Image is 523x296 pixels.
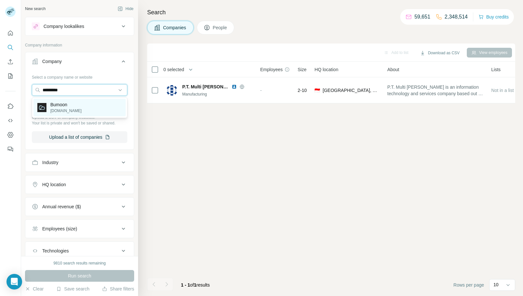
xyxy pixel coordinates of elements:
[25,177,134,192] button: HQ location
[415,13,430,21] p: 59,651
[314,66,338,73] span: HQ location
[182,91,252,97] div: Manufacturing
[42,225,77,232] div: Employees (size)
[323,87,379,94] span: [GEOGRAPHIC_DATA], Special capital Region of [GEOGRAPHIC_DATA], [GEOGRAPHIC_DATA]
[478,12,509,21] button: Buy credits
[25,221,134,237] button: Employees (size)
[5,115,16,126] button: Use Surfe API
[232,84,237,89] img: LinkedIn logo
[25,155,134,170] button: Industry
[298,87,307,94] span: 2-10
[25,6,45,12] div: New search
[42,58,62,65] div: Company
[163,66,184,73] span: 0 selected
[56,286,89,292] button: Save search
[491,66,501,73] span: Lists
[314,87,320,94] span: 🇮🇩
[50,101,82,108] p: Bumoon
[54,260,106,266] div: 9810 search results remaining
[102,286,134,292] button: Share filters
[25,54,134,72] button: Company
[42,159,58,166] div: Industry
[5,100,16,112] button: Use Surfe on LinkedIn
[42,248,69,254] div: Technologies
[387,66,399,73] span: About
[260,66,283,73] span: Employees
[181,282,210,288] span: results
[44,23,84,30] div: Company lookalikes
[42,203,81,210] div: Annual revenue ($)
[25,286,44,292] button: Clear
[445,13,468,21] p: 2,348,514
[5,143,16,155] button: Feedback
[25,19,134,34] button: Company lookalikes
[163,24,187,31] span: Companies
[25,199,134,214] button: Annual revenue ($)
[493,281,499,288] p: 10
[415,48,464,58] button: Download as CSV
[453,282,484,288] span: Rows per page
[190,282,194,288] span: of
[32,72,127,80] div: Select a company name or website
[167,85,177,96] img: Logo of P.T. Multi Tara
[5,27,16,39] button: Quick start
[147,8,515,17] h4: Search
[5,70,16,82] button: My lists
[113,4,138,14] button: Hide
[213,24,228,31] span: People
[25,42,134,48] p: Company information
[25,243,134,259] button: Technologies
[42,181,66,188] div: HQ location
[260,88,262,93] span: -
[32,120,127,126] p: Your list is private and won't be saved or shared.
[194,282,197,288] span: 1
[298,66,306,73] span: Size
[387,84,483,97] span: P.T. Multi [PERSON_NAME] is an information technology and services company based out of [GEOGRAPH...
[181,282,190,288] span: 1 - 1
[32,131,127,143] button: Upload a list of companies
[37,103,46,112] img: Bumoon
[5,42,16,53] button: Search
[5,56,16,68] button: Enrich CSV
[182,84,228,90] span: P.T. Multi [PERSON_NAME]
[50,108,82,114] p: [DOMAIN_NAME]
[491,88,514,93] span: Not in a list
[5,129,16,141] button: Dashboard
[6,274,22,290] div: Open Intercom Messenger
